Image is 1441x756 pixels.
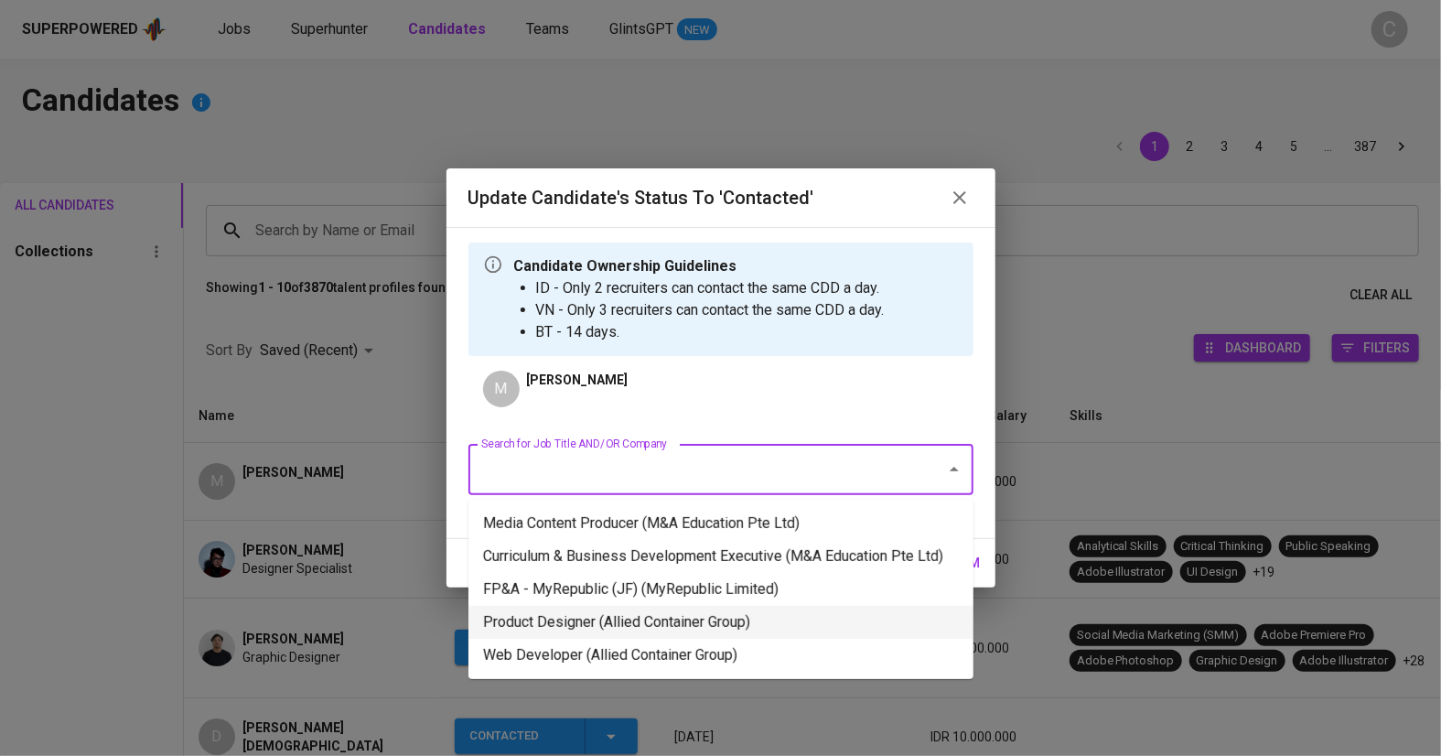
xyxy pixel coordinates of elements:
li: VN - Only 3 recruiters can contact the same CDD a day. [536,299,885,321]
li: Web Developer (Allied Container Group) [468,639,973,672]
li: ID - Only 2 recruiters can contact the same CDD a day. [536,277,885,299]
h6: Update Candidate's Status to 'Contacted' [468,183,814,212]
p: [PERSON_NAME] [527,371,629,389]
li: Product Designer (Allied Container Group) [468,606,973,639]
button: Close [941,457,967,482]
li: Curriculum & Business Development Executive (M&A Education Pte Ltd) [468,540,973,573]
li: Media Content Producer (M&A Education Pte Ltd) [468,507,973,540]
div: M [483,371,520,407]
li: FP&A - MyRepublic (JF) (MyRepublic Limited) [468,573,973,606]
li: BT - 14 days. [536,321,885,343]
p: Candidate Ownership Guidelines [514,255,885,277]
